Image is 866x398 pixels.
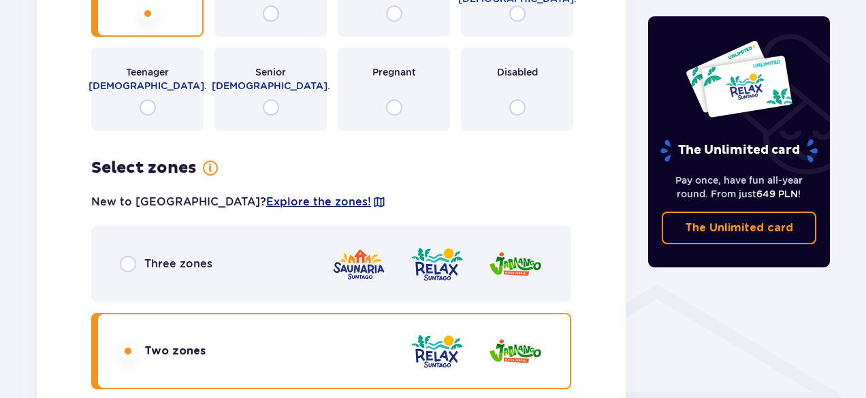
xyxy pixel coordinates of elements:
span: Three zones [144,256,212,271]
a: Explore the zones! [266,195,371,210]
p: Pay once, have fun all-year round. From just ! [662,173,817,201]
span: Two zones [144,344,206,359]
h3: Select zones [91,158,197,178]
span: Teenager [126,65,169,79]
p: The Unlimited card [685,220,793,235]
span: Pregnant [372,65,416,79]
span: [DEMOGRAPHIC_DATA]. [212,79,330,93]
p: The Unlimited card [659,139,819,163]
img: Saunaria [332,245,386,284]
img: Two entry cards to Suntago with the word 'UNLIMITED RELAX', featuring a white background with tro... [685,39,793,118]
span: [DEMOGRAPHIC_DATA]. [89,79,207,93]
p: New to [GEOGRAPHIC_DATA]? [91,195,386,210]
span: Senior [255,65,286,79]
a: The Unlimited card [662,212,817,244]
img: Relax [410,332,464,371]
span: 649 PLN [756,188,798,199]
img: Jamango [488,245,543,284]
img: Jamango [488,332,543,371]
img: Relax [410,245,464,284]
span: Disabled [497,65,538,79]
